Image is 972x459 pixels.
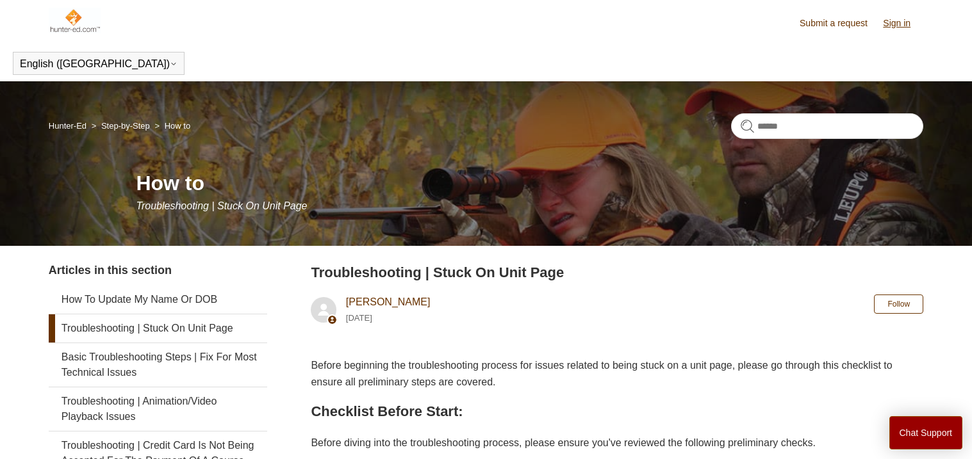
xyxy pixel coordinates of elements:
[311,400,923,423] h2: Checklist Before Start:
[889,416,963,449] button: Chat Support
[311,357,923,390] p: Before beginning the troubleshooting process for issues related to being stuck on a unit page, pl...
[20,58,177,70] button: English ([GEOGRAPHIC_DATA])
[152,121,190,131] li: How to
[311,435,923,451] p: Before diving into the troubleshooting process, please ensure you've reviewed the following preli...
[49,264,172,277] span: Articles in this section
[165,121,190,131] a: How to
[346,296,431,307] a: [PERSON_NAME]
[49,387,267,431] a: Troubleshooting | Animation/Video Playback Issues
[101,121,150,131] a: Step-by-Step
[311,262,923,283] h2: Troubleshooting | Stuck On Unit Page
[731,113,923,139] input: Search
[49,314,267,342] a: Troubleshooting | Stuck On Unit Page
[49,121,89,131] li: Hunter-Ed
[136,200,307,211] span: Troubleshooting | Stuck On Unit Page
[874,294,923,314] button: Follow Article
[346,313,372,323] time: 05/15/2024, 11:36
[883,17,923,30] a: Sign in
[89,121,152,131] li: Step-by-Step
[49,343,267,387] a: Basic Troubleshooting Steps | Fix For Most Technical Issues
[49,8,101,33] img: Hunter-Ed Help Center home page
[49,121,86,131] a: Hunter-Ed
[800,17,880,30] a: Submit a request
[136,168,923,198] h1: How to
[49,286,267,314] a: How To Update My Name Or DOB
